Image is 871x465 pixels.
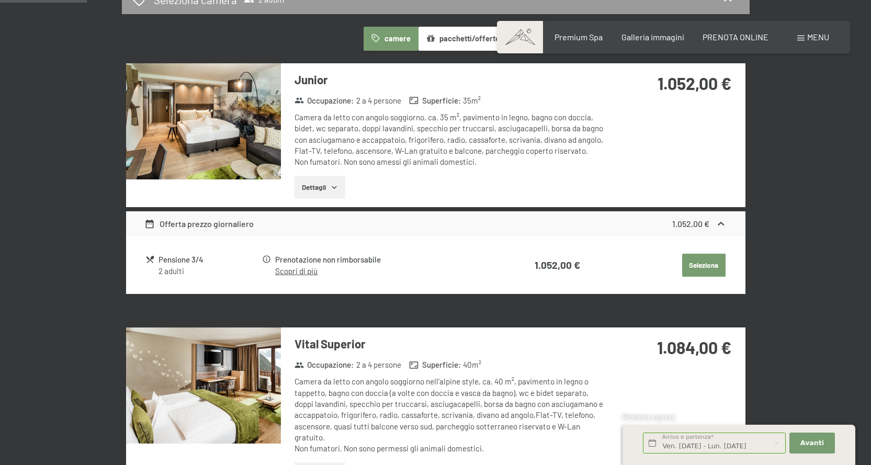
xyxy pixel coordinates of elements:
[159,266,261,277] div: 2 adulti
[555,32,603,42] a: Premium Spa
[356,359,401,370] span: 2 a 4 persone
[657,337,731,357] strong: 1.084,00 €
[144,218,254,230] div: Offerta prezzo giornaliero
[658,73,731,93] strong: 1.052,00 €
[126,211,745,236] div: Offerta prezzo giornaliero1.052,00 €
[295,336,606,352] h3: Vital Superior
[126,63,281,179] img: mss_renderimg.php
[672,219,709,229] strong: 1.052,00 €
[789,433,834,454] button: Avanti
[275,254,493,266] div: Prenotazione non rimborsabile
[463,359,481,370] span: 40 m²
[159,254,261,266] div: Pensione 3/4
[621,32,684,42] a: Galleria immagini
[295,359,354,370] strong: Occupazione :
[418,27,507,51] button: pacchetti/offerte
[126,327,281,444] img: mss_renderimg.php
[682,254,726,277] button: Seleziona
[807,32,829,42] span: Menu
[409,359,461,370] strong: Superficie :
[623,413,675,421] span: Richiesta express
[364,27,418,51] button: camere
[295,376,606,454] div: Camera da letto con angolo soggiorno nell’alpine style, ca. 40 m², pavimento in legno o tappetto,...
[800,438,824,448] span: Avanti
[703,32,768,42] a: PRENOTA ONLINE
[295,176,345,199] button: Dettagli
[463,95,481,106] span: 35 m²
[356,95,401,106] span: 2 a 4 persone
[409,95,461,106] strong: Superficie :
[535,259,580,271] strong: 1.052,00 €
[275,266,318,276] a: Scopri di più
[295,95,354,106] strong: Occupazione :
[295,112,606,167] div: Camera da letto con angolo soggiorno, ca. 35 m², pavimento in legno, bagno con doccia, bidet, wc ...
[295,72,606,88] h3: Junior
